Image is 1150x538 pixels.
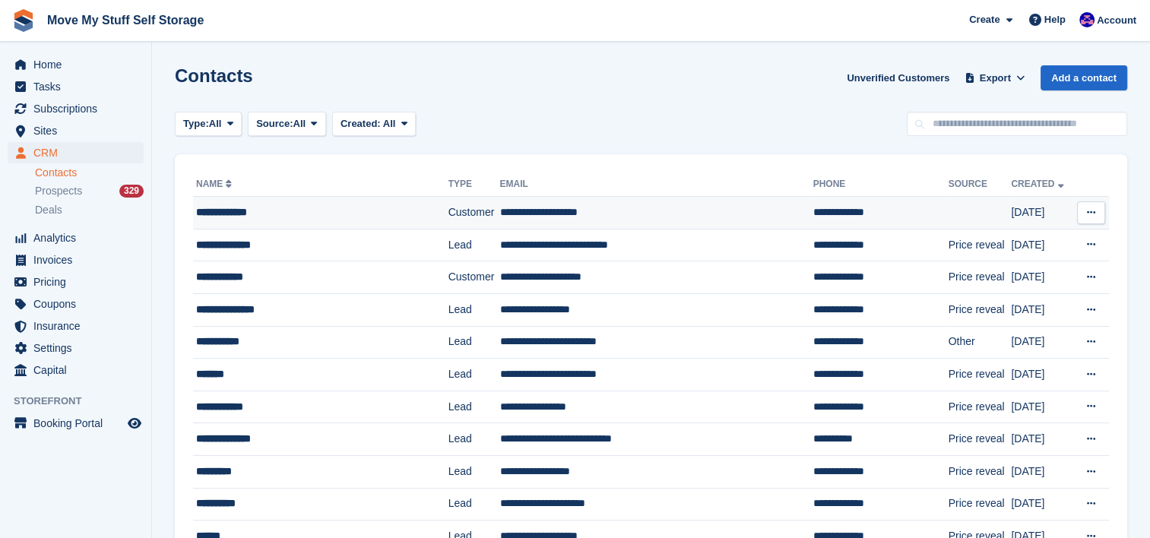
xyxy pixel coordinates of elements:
[33,337,125,359] span: Settings
[293,116,306,131] span: All
[1011,391,1073,423] td: [DATE]
[1011,293,1073,326] td: [DATE]
[948,423,1011,456] td: Price reveal
[8,76,144,97] a: menu
[35,202,144,218] a: Deals
[948,293,1011,326] td: Price reveal
[33,413,125,434] span: Booking Portal
[1011,261,1073,294] td: [DATE]
[248,112,326,137] button: Source: All
[448,455,500,488] td: Lead
[33,142,125,163] span: CRM
[35,183,144,199] a: Prospects 329
[1011,455,1073,488] td: [DATE]
[256,116,293,131] span: Source:
[962,65,1028,90] button: Export
[1079,12,1095,27] img: Jade Whetnall
[1041,65,1127,90] a: Add a contact
[35,166,144,180] a: Contacts
[8,293,144,315] a: menu
[12,9,35,32] img: stora-icon-8386f47178a22dfd0bd8f6a31ec36ba5ce8667c1dd55bd0f319d3a0aa187defe.svg
[33,120,125,141] span: Sites
[948,359,1011,391] td: Price reveal
[175,65,253,86] h1: Contacts
[948,229,1011,261] td: Price reveal
[33,249,125,271] span: Invoices
[448,326,500,359] td: Lead
[448,229,500,261] td: Lead
[33,76,125,97] span: Tasks
[8,249,144,271] a: menu
[8,120,144,141] a: menu
[448,423,500,456] td: Lead
[8,413,144,434] a: menu
[125,414,144,432] a: Preview store
[41,8,210,33] a: Move My Stuff Self Storage
[8,315,144,337] a: menu
[948,391,1011,423] td: Price reveal
[33,54,125,75] span: Home
[1011,197,1073,229] td: [DATE]
[35,203,62,217] span: Deals
[1011,423,1073,456] td: [DATE]
[841,65,955,90] a: Unverified Customers
[196,179,235,189] a: Name
[8,98,144,119] a: menu
[948,172,1011,197] th: Source
[33,359,125,381] span: Capital
[33,227,125,248] span: Analytics
[1011,229,1073,261] td: [DATE]
[448,172,500,197] th: Type
[33,315,125,337] span: Insurance
[35,184,82,198] span: Prospects
[448,391,500,423] td: Lead
[33,293,125,315] span: Coupons
[8,359,144,381] a: menu
[209,116,222,131] span: All
[33,271,125,293] span: Pricing
[448,197,500,229] td: Customer
[1097,13,1136,28] span: Account
[8,227,144,248] a: menu
[448,293,500,326] td: Lead
[8,142,144,163] a: menu
[980,71,1011,86] span: Export
[183,116,209,131] span: Type:
[1011,359,1073,391] td: [DATE]
[1011,326,1073,359] td: [DATE]
[175,112,242,137] button: Type: All
[1044,12,1066,27] span: Help
[119,185,144,198] div: 329
[948,455,1011,488] td: Price reveal
[8,271,144,293] a: menu
[448,261,500,294] td: Customer
[1011,488,1073,521] td: [DATE]
[813,172,949,197] th: Phone
[948,488,1011,521] td: Price reveal
[14,394,151,409] span: Storefront
[969,12,1000,27] span: Create
[448,488,500,521] td: Lead
[33,98,125,119] span: Subscriptions
[341,118,381,129] span: Created:
[500,172,813,197] th: Email
[8,54,144,75] a: menu
[332,112,416,137] button: Created: All
[1011,179,1066,189] a: Created
[948,326,1011,359] td: Other
[948,261,1011,294] td: Price reveal
[383,118,396,129] span: All
[8,337,144,359] a: menu
[448,359,500,391] td: Lead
